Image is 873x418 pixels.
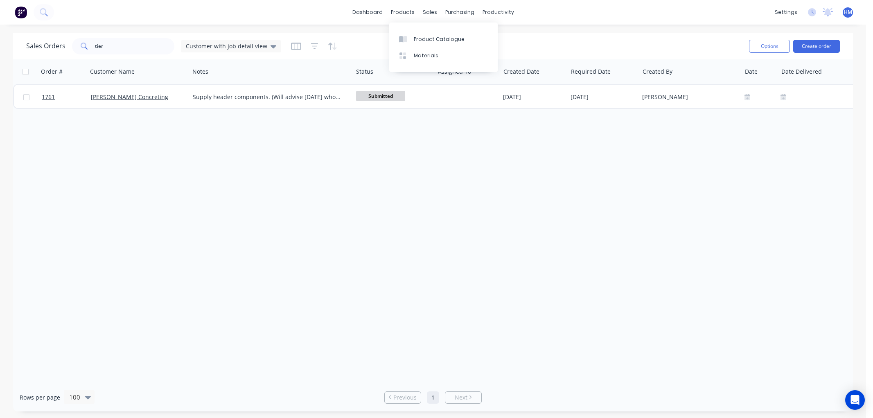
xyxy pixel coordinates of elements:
div: sales [419,6,441,18]
div: productivity [478,6,518,18]
img: Factory [15,6,27,18]
div: products [387,6,419,18]
div: Customer Name [90,68,135,76]
a: dashboard [348,6,387,18]
span: HM [844,9,852,16]
div: Created By [643,68,672,76]
div: Required Date [571,68,611,76]
button: Create order [793,40,840,53]
div: purchasing [441,6,478,18]
div: Created Date [503,68,539,76]
span: Submitted [356,91,405,101]
span: Customer with job detail view [186,42,267,50]
div: Materials [414,52,438,59]
span: Next [455,393,467,402]
span: 1761 [42,93,55,101]
div: Date Delivered [781,68,822,76]
div: settings [771,6,801,18]
span: Rows per page [20,393,60,402]
div: Date [745,68,758,76]
button: Options [749,40,790,53]
a: Materials [389,47,498,64]
a: Page 1 is your current page [427,391,439,404]
div: Product Catalogue [414,36,465,43]
div: [PERSON_NAME] [642,93,733,101]
div: Notes [192,68,208,76]
div: Open Intercom Messenger [845,390,865,410]
a: Previous page [385,393,421,402]
a: [PERSON_NAME] Concreting [91,93,168,101]
h1: Sales Orders [26,42,65,50]
span: Previous [393,393,417,402]
div: Supply header components. (Will advise [DATE] who is paying - [PERSON_NAME] or [PERSON_NAME]) [193,93,342,101]
div: Order # [41,68,63,76]
input: Search... [95,38,175,54]
a: Next page [445,393,481,402]
a: Product Catalogue [389,31,498,47]
div: [DATE] [503,93,564,101]
div: [DATE] [571,93,636,101]
div: Status [356,68,373,76]
ul: Pagination [381,391,485,404]
a: 1761 [42,85,91,109]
